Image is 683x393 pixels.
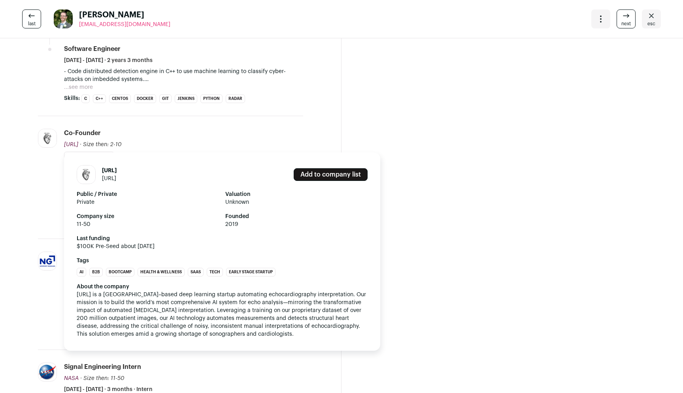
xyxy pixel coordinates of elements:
[226,268,275,276] li: Early Stage Startup
[106,268,134,276] li: Bootcamp
[77,198,219,206] span: Private
[77,190,219,198] strong: Public / Private
[159,94,172,103] li: Git
[109,94,131,103] li: CentOS
[225,198,368,206] span: Unknown
[225,190,368,198] strong: Valuation
[188,268,204,276] li: SaaS
[77,292,368,337] span: [URL] is a [GEOGRAPHIC_DATA]–based deep learning startup automating echocardiography interpretati...
[93,94,106,103] li: C++
[89,268,103,276] li: B2B
[64,129,101,137] div: Co-Founder
[64,83,93,91] button: ...see more
[38,129,57,147] img: 60ab688a2b0c1aedc2fc9a3f56c6443ab7171d7bd7a2c9fe9d624f2a23f9a764
[647,21,655,27] span: esc
[642,9,661,28] a: Close
[79,22,170,27] span: [EMAIL_ADDRESS][DOMAIN_NAME]
[138,268,185,276] li: Health & Wellness
[79,9,170,21] span: [PERSON_NAME]
[102,176,116,181] a: [URL]
[77,165,95,184] img: 60ab688a2b0c1aedc2fc9a3f56c6443ab7171d7bd7a2c9fe9d624f2a23f9a764
[591,9,610,28] button: Open dropdown
[64,68,303,83] p: - Code distributed detection engine in C++ to use machine learning to classify cyber-attacks on i...
[617,9,636,28] a: next
[225,220,368,228] span: 2019
[79,21,170,28] a: [EMAIL_ADDRESS][DOMAIN_NAME]
[200,94,223,103] li: Python
[225,212,368,220] strong: Founded
[38,252,57,270] img: b2e9bdce21b07de38900927a9a70959c8a8d72d56680bd4df401eda028f85181.jpg
[134,94,156,103] li: Docker
[64,142,78,147] span: [URL]
[54,9,73,28] img: 6a5696fe094430ba53b6a4d82a37f18d5455448597a4e4b0bf595d19f8aa42f3.jpg
[207,268,223,276] li: Tech
[64,45,121,53] div: Software Engineer
[77,235,368,243] strong: Last funding
[77,257,368,265] strong: Tags
[175,94,197,103] li: Jenkins
[621,21,631,27] span: next
[102,167,117,175] h1: [URL]
[28,21,36,27] span: last
[64,376,79,381] span: NASA
[38,365,57,380] img: 3ef470e7e9144f9fe6c21a34d234e738945fa012a548ea2c8f3826717f5cd07f
[77,283,368,291] div: About the company
[77,268,86,276] li: AI
[64,363,141,371] div: Signal Engineering Intern
[226,94,245,103] li: Radar
[77,220,219,228] span: 11-50
[64,94,80,102] span: Skills:
[80,376,125,381] span: · Size then: 11-50
[80,142,122,147] span: · Size then: 2-10
[22,9,41,28] a: last
[64,56,153,64] span: [DATE] - [DATE] · 2 years 3 months
[81,94,90,103] li: C
[77,243,368,250] span: $100K Pre-Seed about [DATE]
[294,168,368,181] a: Add to company list
[77,212,219,220] strong: Company size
